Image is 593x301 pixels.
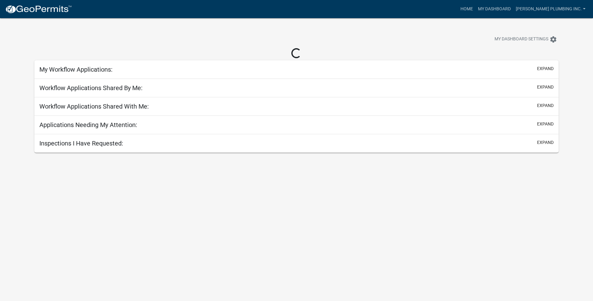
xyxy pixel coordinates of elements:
[39,121,137,129] h5: Applications Needing My Attention:
[39,140,123,147] h5: Inspections I Have Requested:
[39,84,143,92] h5: Workflow Applications Shared By Me:
[537,139,554,146] button: expand
[495,36,548,43] span: My Dashboard Settings
[537,84,554,90] button: expand
[458,3,475,15] a: Home
[39,66,113,73] h5: My Workflow Applications:
[513,3,588,15] a: [PERSON_NAME] Plumbing inc.
[550,36,557,43] i: settings
[39,103,149,110] h5: Workflow Applications Shared With Me:
[490,33,562,45] button: My Dashboard Settingssettings
[537,121,554,127] button: expand
[475,3,513,15] a: My Dashboard
[537,65,554,72] button: expand
[537,102,554,109] button: expand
